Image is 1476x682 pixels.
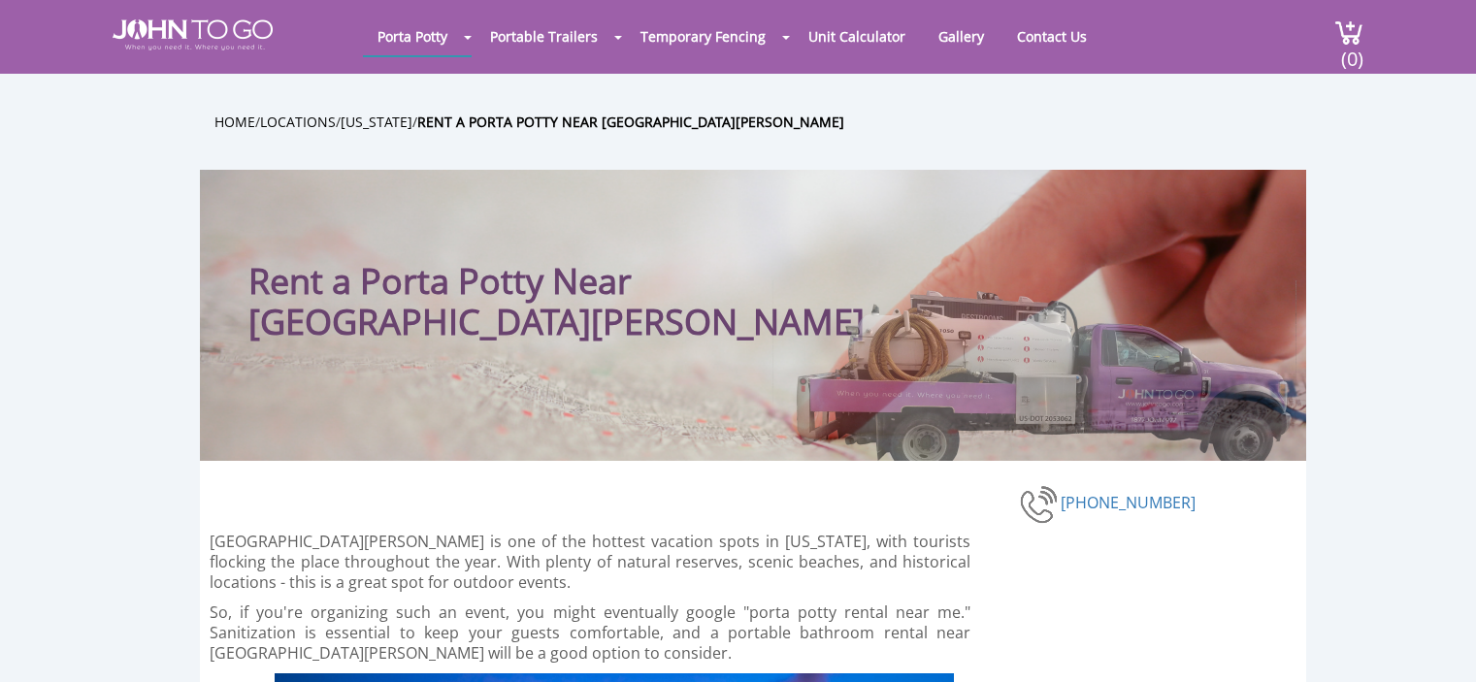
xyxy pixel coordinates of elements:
[476,17,612,55] a: Portable Trailers
[417,113,844,131] a: Rent a Porta Potty Near [GEOGRAPHIC_DATA][PERSON_NAME]
[248,209,874,342] h1: Rent a Porta Potty Near [GEOGRAPHIC_DATA][PERSON_NAME]
[1002,17,1101,55] a: Contact Us
[363,17,462,55] a: Porta Potty
[1340,30,1363,72] span: (0)
[260,113,336,131] a: Locations
[1020,483,1061,526] img: phone-number
[1334,19,1363,46] img: cart a
[626,17,780,55] a: Temporary Fencing
[214,111,1321,133] ul: / / /
[113,19,273,50] img: JOHN to go
[210,532,971,593] p: [GEOGRAPHIC_DATA][PERSON_NAME] is one of the hottest vacation spots in [US_STATE], with tourists ...
[214,113,255,131] a: Home
[341,113,412,131] a: [US_STATE]
[794,17,920,55] a: Unit Calculator
[924,17,999,55] a: Gallery
[1061,491,1196,512] a: [PHONE_NUMBER]
[772,280,1296,461] img: Truck
[210,602,971,664] p: So, if you're organizing such an event, you might eventually google "porta potty rental near me."...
